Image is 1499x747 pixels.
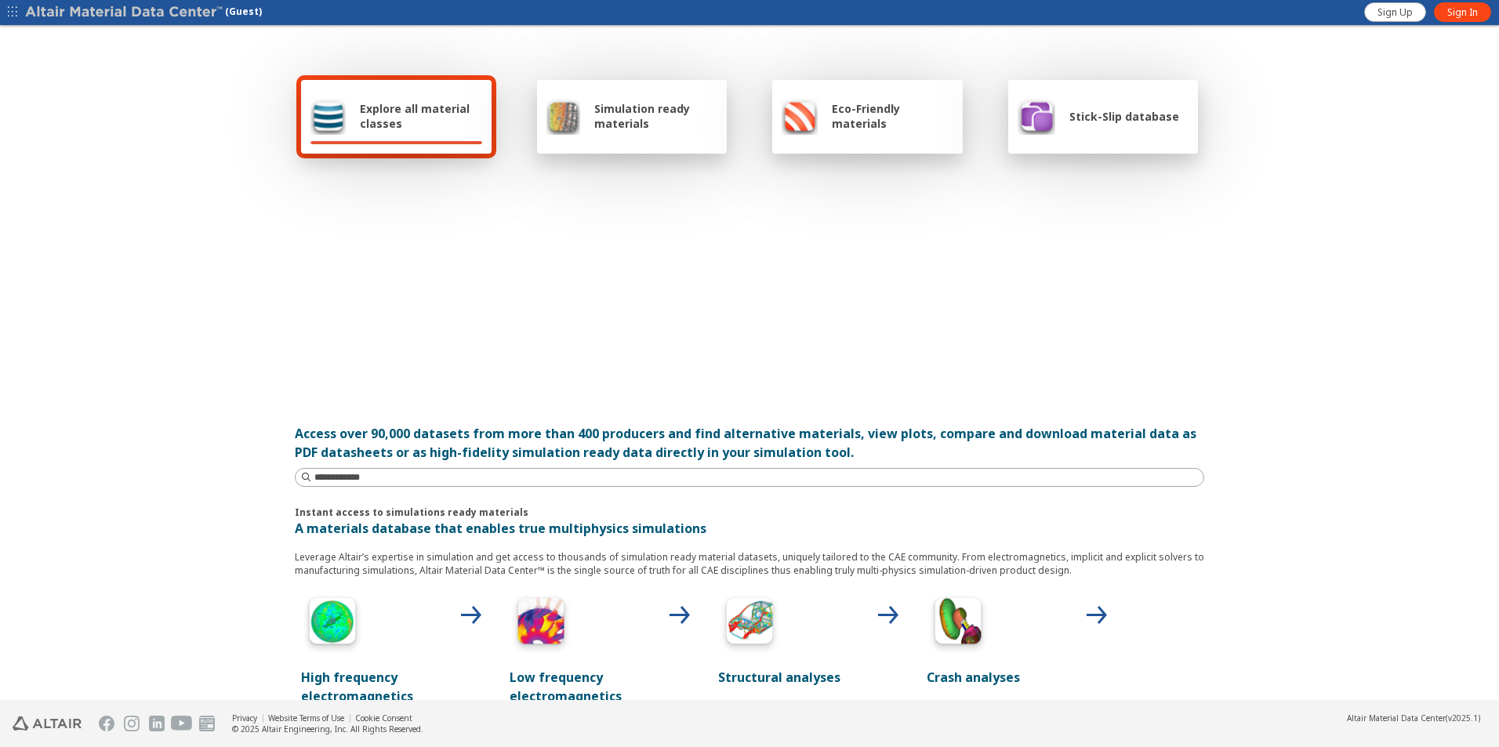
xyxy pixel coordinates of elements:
[1347,713,1480,723] div: (v2025.1)
[232,723,423,734] div: © 2025 Altair Engineering, Inc. All Rights Reserved.
[510,593,572,655] img: Low Frequency Icon
[594,101,717,131] span: Simulation ready materials
[301,593,364,655] img: High Frequency Icon
[232,713,257,723] a: Privacy
[310,97,346,135] img: Explore all material classes
[1347,713,1446,723] span: Altair Material Data Center
[295,550,1204,577] p: Leverage Altair’s expertise in simulation and get access to thousands of simulation ready materia...
[295,424,1204,462] div: Access over 90,000 datasets from more than 400 producers and find alternative materials, view plo...
[25,5,225,20] img: Altair Material Data Center
[295,506,1204,519] p: Instant access to simulations ready materials
[25,5,262,20] div: (Guest)
[1434,2,1491,22] a: Sign In
[1364,2,1426,22] a: Sign Up
[1069,109,1179,124] span: Stick-Slip database
[355,713,412,723] a: Cookie Consent
[360,101,482,131] span: Explore all material classes
[1018,97,1055,135] img: Stick-Slip database
[295,519,1204,538] p: A materials database that enables true multiphysics simulations
[1447,6,1478,19] span: Sign In
[510,668,698,705] p: Low frequency electromagnetics
[301,668,489,705] p: High frequency electromagnetics
[13,716,82,731] img: Altair Engineering
[546,97,580,135] img: Simulation ready materials
[718,593,781,655] img: Structural Analyses Icon
[927,668,1115,687] p: Crash analyses
[718,668,906,687] p: Structural analyses
[832,101,953,131] span: Eco-Friendly materials
[1377,6,1413,19] span: Sign Up
[782,97,818,135] img: Eco-Friendly materials
[268,713,344,723] a: Website Terms of Use
[927,593,989,655] img: Crash Analyses Icon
